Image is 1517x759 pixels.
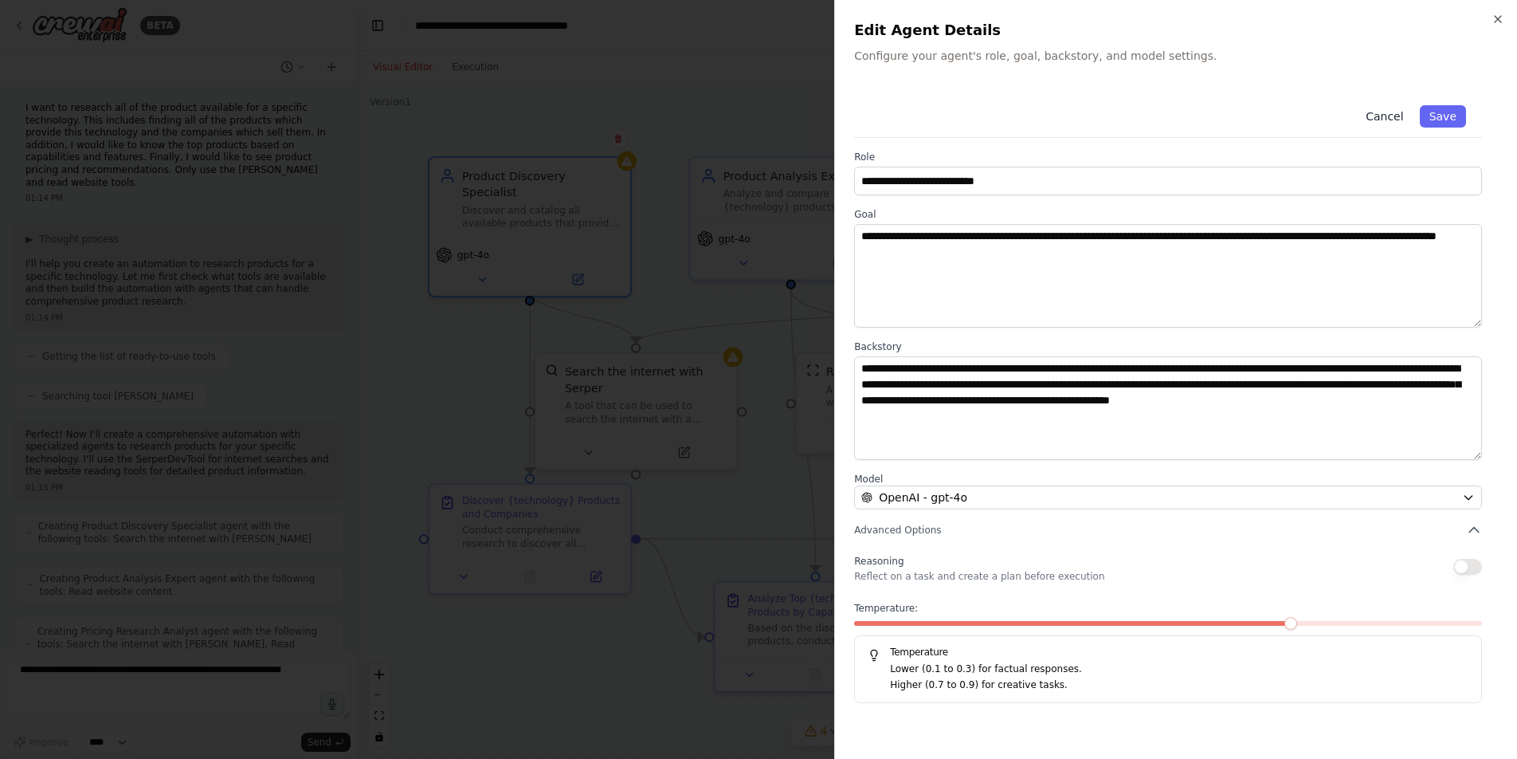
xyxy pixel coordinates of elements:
h2: Edit Agent Details [854,19,1498,41]
label: Model [854,473,1482,486]
span: OpenAI - gpt-4o [879,490,967,505]
button: Advanced Options [854,522,1482,538]
span: Reasoning [854,556,904,567]
label: Role [854,151,1482,163]
span: Temperature: [854,602,918,615]
button: Save [1420,105,1466,128]
p: Reflect on a task and create a plan before execution [854,570,1104,583]
button: OpenAI - gpt-4o [854,486,1482,509]
label: Backstory [854,340,1482,353]
h5: Temperature [868,646,1468,659]
label: Goal [854,208,1482,221]
p: Configure your agent's role, goal, backstory, and model settings. [854,48,1498,64]
span: Advanced Options [854,524,941,537]
button: Cancel [1356,105,1413,128]
p: Higher (0.7 to 0.9) for creative tasks. [890,678,1468,694]
p: Lower (0.1 to 0.3) for factual responses. [890,662,1468,678]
